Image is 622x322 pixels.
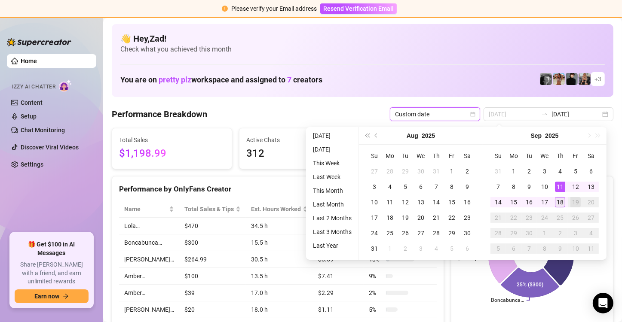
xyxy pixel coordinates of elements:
[537,164,552,179] td: 2025-09-03
[537,210,552,225] td: 2025-09-24
[541,111,548,118] span: to
[416,228,426,238] div: 27
[416,213,426,223] div: 20
[407,127,418,144] button: Choose a month
[493,213,503,223] div: 21
[447,166,457,176] div: 1
[400,166,411,176] div: 29
[462,166,472,176] div: 2
[555,228,565,238] div: 2
[369,228,380,238] div: 24
[309,172,355,182] li: Last Week
[416,182,426,192] div: 6
[309,144,355,155] li: [DATE]
[431,213,441,223] div: 21
[490,164,506,179] td: 2025-08-31
[422,127,435,144] button: Choose a year
[506,241,521,256] td: 2025-10-06
[493,243,503,254] div: 5
[21,58,37,64] a: Home
[369,305,383,314] span: 5 %
[15,261,89,286] span: Share [PERSON_NAME] with a friend, and earn unlimited rewards
[570,166,581,176] div: 5
[509,166,519,176] div: 1
[555,243,565,254] div: 9
[179,234,246,251] td: $300
[400,182,411,192] div: 5
[506,225,521,241] td: 2025-09-29
[398,164,413,179] td: 2025-07-29
[179,301,246,318] td: $20
[367,194,382,210] td: 2025-08-10
[460,194,475,210] td: 2025-08-16
[398,225,413,241] td: 2025-08-26
[447,243,457,254] div: 5
[555,182,565,192] div: 11
[385,213,395,223] div: 18
[367,210,382,225] td: 2025-08-17
[460,179,475,194] td: 2025-08-09
[444,225,460,241] td: 2025-08-29
[552,194,568,210] td: 2025-09-18
[429,179,444,194] td: 2025-08-07
[313,301,364,318] td: $1.11
[460,241,475,256] td: 2025-09-06
[382,241,398,256] td: 2025-09-01
[429,194,444,210] td: 2025-08-14
[382,225,398,241] td: 2025-08-25
[413,164,429,179] td: 2025-07-30
[462,228,472,238] div: 30
[246,218,313,234] td: 34.5 h
[579,73,591,85] img: Violet
[398,210,413,225] td: 2025-08-19
[21,99,43,106] a: Content
[537,148,552,164] th: We
[552,225,568,241] td: 2025-10-02
[524,197,534,207] div: 16
[309,158,355,168] li: This Week
[552,164,568,179] td: 2025-09-04
[398,194,413,210] td: 2025-08-12
[537,241,552,256] td: 2025-10-08
[367,179,382,194] td: 2025-08-03
[309,240,355,251] li: Last Year
[568,241,583,256] td: 2025-10-10
[320,3,397,14] button: Resend Verification Email
[586,182,596,192] div: 13
[400,243,411,254] div: 2
[539,182,550,192] div: 10
[416,197,426,207] div: 13
[437,255,480,261] text: [PERSON_NAME]…
[119,218,179,234] td: Lola…
[539,213,550,223] div: 24
[431,197,441,207] div: 14
[568,225,583,241] td: 2025-10-03
[531,127,542,144] button: Choose a month
[524,213,534,223] div: 23
[413,210,429,225] td: 2025-08-20
[506,210,521,225] td: 2025-09-22
[555,166,565,176] div: 4
[120,45,605,54] span: Check what you achieved this month
[524,243,534,254] div: 7
[323,5,394,12] span: Resend Verification Email
[460,148,475,164] th: Sa
[362,127,372,144] button: Last year (Control + left)
[506,148,521,164] th: Mo
[583,241,599,256] td: 2025-10-11
[369,243,380,254] div: 31
[460,210,475,225] td: 2025-08-23
[583,148,599,164] th: Sa
[566,73,578,85] img: Camille
[246,285,313,301] td: 17.0 h
[537,194,552,210] td: 2025-09-17
[313,251,364,268] td: $8.69
[493,166,503,176] div: 31
[447,228,457,238] div: 29
[21,127,65,134] a: Chat Monitoring
[593,293,613,313] div: Open Intercom Messenger
[382,164,398,179] td: 2025-07-28
[493,197,503,207] div: 14
[184,204,234,214] span: Total Sales & Tips
[119,301,179,318] td: [PERSON_NAME]…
